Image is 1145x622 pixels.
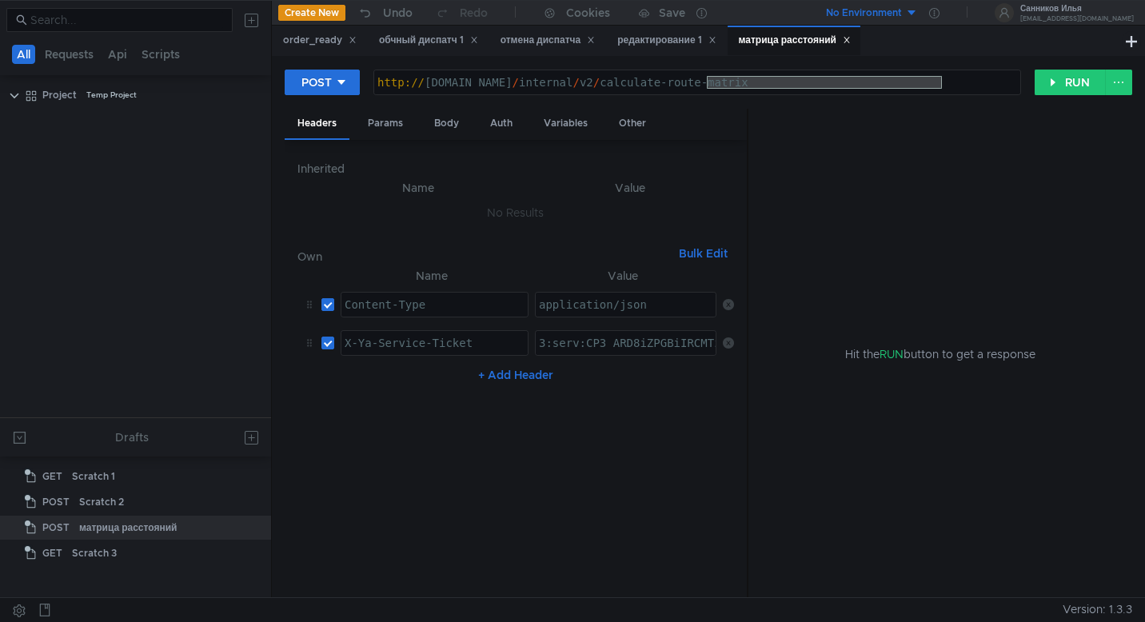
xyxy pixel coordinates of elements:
[617,32,716,49] div: редактирование 1
[42,465,62,488] span: GET
[115,428,149,447] div: Drafts
[1020,16,1134,22] div: [EMAIL_ADDRESS][DOMAIN_NAME]
[379,32,478,49] div: обчный диспатч 1
[40,45,98,64] button: Requests
[487,205,544,220] nz-embed-empty: No Results
[355,109,416,138] div: Params
[1035,70,1106,95] button: RUN
[460,3,488,22] div: Redo
[285,109,349,140] div: Headers
[42,541,62,565] span: GET
[79,516,177,540] div: матрица расстояний
[285,70,360,95] button: POST
[72,465,115,488] div: Scratch 1
[826,6,902,21] div: No Environment
[79,490,124,514] div: Scratch 2
[529,266,716,285] th: Value
[1020,5,1134,13] div: Санников Илья
[531,109,600,138] div: Variables
[103,45,132,64] button: Api
[477,109,525,138] div: Auth
[345,1,424,25] button: Undo
[301,74,332,91] div: POST
[334,266,529,285] th: Name
[297,159,734,178] h6: Inherited
[297,247,672,266] h6: Own
[42,516,70,540] span: POST
[72,541,117,565] div: Scratch 3
[606,109,659,138] div: Other
[659,7,685,18] div: Save
[310,178,526,197] th: Name
[424,1,499,25] button: Redo
[739,32,851,49] div: матрица расстояний
[30,11,223,29] input: Search...
[86,83,137,107] div: Temp Project
[672,244,734,263] button: Bulk Edit
[137,45,185,64] button: Scripts
[566,3,610,22] div: Cookies
[1063,598,1132,621] span: Version: 1.3.3
[472,365,560,385] button: + Add Header
[880,347,904,361] span: RUN
[12,45,35,64] button: All
[421,109,472,138] div: Body
[526,178,734,197] th: Value
[278,5,345,21] button: Create New
[283,32,357,49] div: order_ready
[501,32,596,49] div: отмена диспатча
[383,3,413,22] div: Undo
[42,490,70,514] span: POST
[42,83,77,107] div: Project
[845,345,1035,363] span: Hit the button to get a response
